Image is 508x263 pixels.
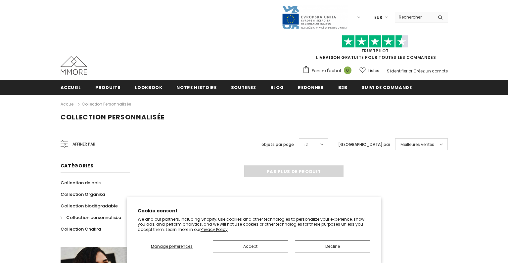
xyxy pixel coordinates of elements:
[82,101,131,107] a: Collection personnalisée
[338,80,347,95] a: B2B
[61,162,94,169] span: Catégories
[61,203,118,209] span: Collection biodégradable
[138,217,371,232] p: We and our partners, including Shopify, use cookies and other technologies to personalize your ex...
[302,38,448,60] span: LIVRAISON GRATUITE POUR TOUTES LES COMMANDES
[408,68,412,74] span: or
[61,223,101,235] a: Collection Chakra
[61,180,101,186] span: Collection de bois
[374,14,382,21] span: EUR
[298,84,324,91] span: Redonner
[338,84,347,91] span: B2B
[61,100,75,108] a: Accueil
[362,84,412,91] span: Suivi de commande
[362,80,412,95] a: Suivi de commande
[61,177,101,189] a: Collection de bois
[61,226,101,232] span: Collection Chakra
[201,227,228,232] a: Privacy Policy
[395,12,433,22] input: Search Site
[61,200,118,212] a: Collection biodégradable
[282,14,348,20] a: Javni Razpis
[135,84,162,91] span: Lookbook
[312,67,341,74] span: Panier d'achat
[270,80,284,95] a: Blog
[61,56,87,75] img: Cas MMORE
[282,5,348,29] img: Javni Razpis
[270,84,284,91] span: Blog
[413,68,448,74] a: Créez un compte
[368,67,379,74] span: Listes
[361,48,389,54] a: TrustPilot
[61,191,105,197] span: Collection Organika
[304,141,308,148] span: 12
[151,243,193,249] span: Manage preferences
[61,84,81,91] span: Accueil
[261,141,294,148] label: objets par page
[176,80,216,95] a: Notre histoire
[61,80,81,95] a: Accueil
[342,35,408,48] img: Faites confiance aux étoiles pilotes
[387,68,407,74] a: S'identifier
[66,214,121,221] span: Collection personnalisée
[231,80,256,95] a: soutenez
[138,241,206,252] button: Manage preferences
[400,141,434,148] span: Meilleures ventes
[359,65,379,76] a: Listes
[176,84,216,91] span: Notre histoire
[302,66,355,76] a: Panier d'achat 0
[95,80,120,95] a: Produits
[213,241,288,252] button: Accept
[344,66,351,74] span: 0
[231,84,256,91] span: soutenez
[61,212,121,223] a: Collection personnalisée
[95,84,120,91] span: Produits
[295,241,370,252] button: Decline
[72,141,95,148] span: Affiner par
[138,207,371,214] h2: Cookie consent
[338,141,390,148] label: [GEOGRAPHIC_DATA] par
[135,80,162,95] a: Lookbook
[61,189,105,200] a: Collection Organika
[61,112,164,122] span: Collection personnalisée
[298,80,324,95] a: Redonner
